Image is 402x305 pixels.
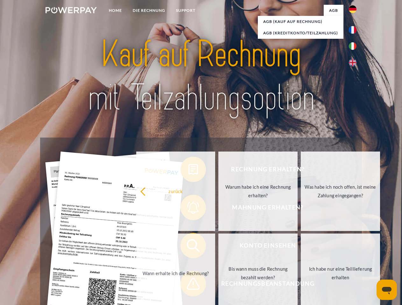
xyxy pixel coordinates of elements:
img: title-powerpay_de.svg [61,30,341,122]
a: Home [103,5,127,16]
div: Was habe ich noch offen, ist meine Zahlung eingegangen? [305,183,376,200]
div: zurück [140,187,212,195]
a: SUPPORT [171,5,201,16]
div: Wann erhalte ich die Rechnung? [140,269,212,277]
img: de [349,5,356,13]
div: Warum habe ich eine Rechnung erhalten? [222,183,294,200]
iframe: Schaltfläche zum Öffnen des Messaging-Fensters [377,280,397,300]
a: AGB (Kreditkonto/Teilzahlung) [258,27,343,39]
div: Bis wann muss die Rechnung bezahlt werden? [222,265,294,282]
div: Ich habe nur eine Teillieferung erhalten [305,265,376,282]
img: it [349,42,356,50]
a: AGB (Kauf auf Rechnung) [258,16,343,27]
img: logo-powerpay-white.svg [46,7,97,13]
a: DIE RECHNUNG [127,5,171,16]
a: agb [324,5,343,16]
img: en [349,59,356,66]
img: fr [349,26,356,34]
a: Was habe ich noch offen, ist meine Zahlung eingegangen? [301,152,380,231]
